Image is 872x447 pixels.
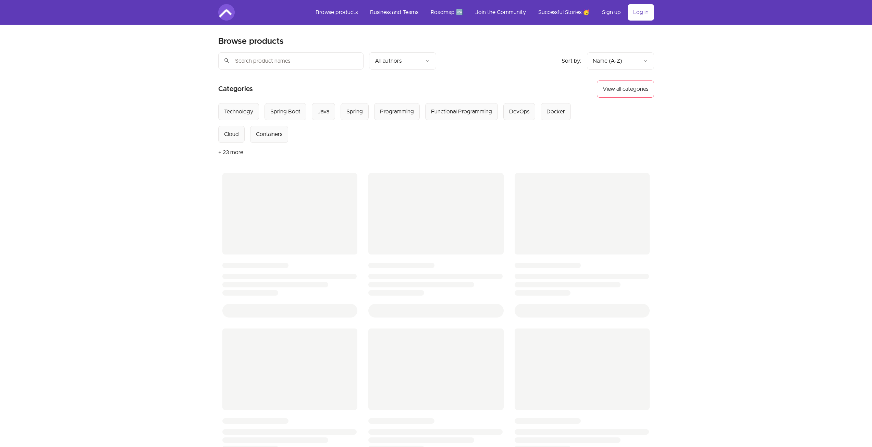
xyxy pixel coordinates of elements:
[218,36,284,47] h2: Browse products
[346,108,363,116] div: Spring
[224,56,230,65] span: search
[425,4,468,21] a: Roadmap 🆕
[628,4,654,21] a: Log in
[310,4,654,21] nav: Main
[587,52,654,70] button: Product sort options
[597,4,626,21] a: Sign up
[310,4,363,21] a: Browse products
[369,52,436,70] button: Filter by author
[270,108,300,116] div: Spring Boot
[533,4,595,21] a: Successful Stories 🥳
[509,108,529,116] div: DevOps
[218,143,243,162] button: + 23 more
[562,58,581,64] span: Sort by:
[318,108,329,116] div: Java
[431,108,492,116] div: Functional Programming
[470,4,531,21] a: Join the Community
[218,80,253,98] h2: Categories
[546,108,565,116] div: Docker
[256,130,282,138] div: Containers
[224,130,239,138] div: Cloud
[224,108,253,116] div: Technology
[218,52,364,70] input: Search product names
[380,108,414,116] div: Programming
[597,80,654,98] button: View all categories
[218,4,235,21] img: Amigoscode logo
[365,4,424,21] a: Business and Teams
